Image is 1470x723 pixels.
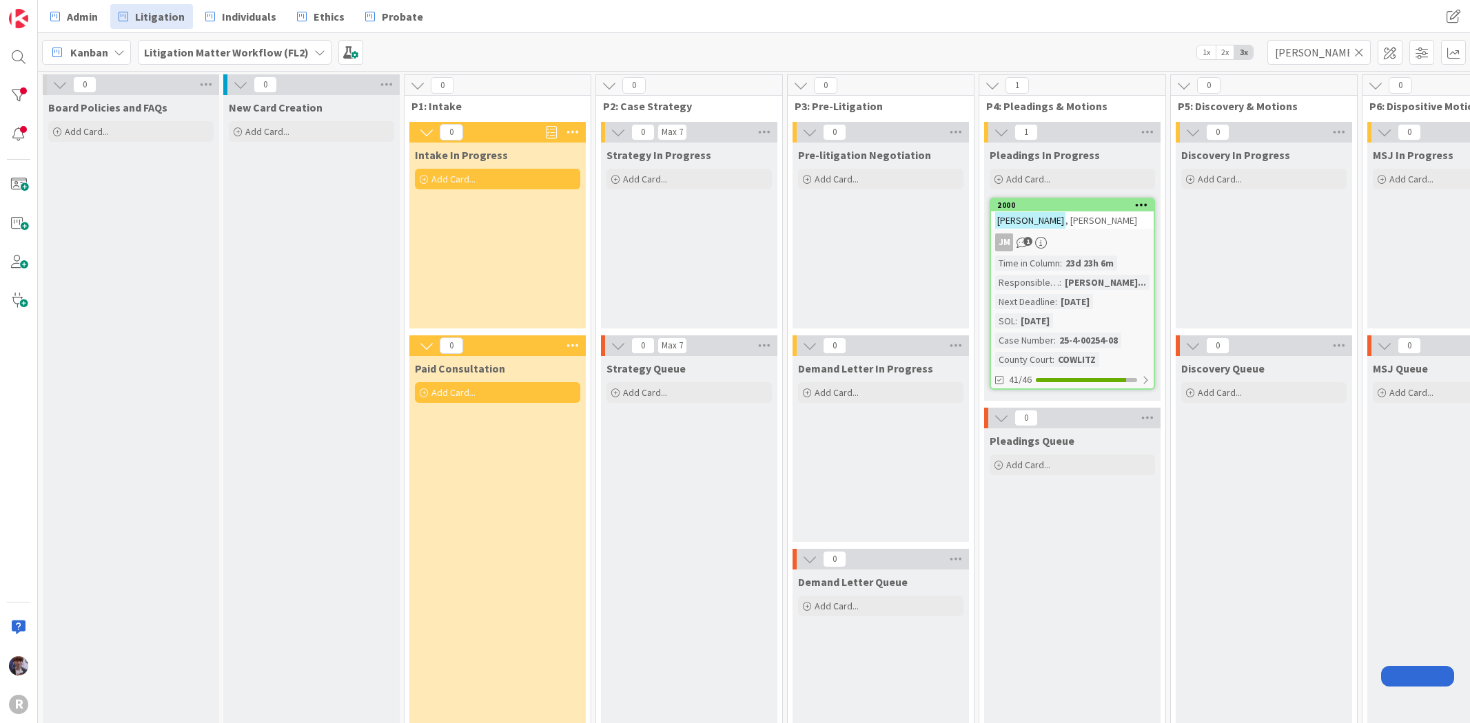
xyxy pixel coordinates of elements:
[1198,173,1242,185] span: Add Card...
[1017,313,1053,328] div: [DATE]
[1267,40,1371,65] input: Quick Filter...
[67,8,98,25] span: Admin
[415,148,508,162] span: Intake In Progress
[65,125,109,138] span: Add Card...
[795,99,957,113] span: P3: Pre-Litigation
[1398,337,1421,354] span: 0
[1014,410,1038,426] span: 0
[990,148,1100,162] span: Pleadings In Progress
[1389,77,1412,94] span: 0
[1054,352,1099,367] div: COWLITZ
[991,199,1154,229] div: 2000[PERSON_NAME], [PERSON_NAME]
[606,361,686,375] span: Strategy Queue
[1052,352,1054,367] span: :
[415,361,505,375] span: Paid Consultation
[411,99,573,113] span: P1: Intake
[9,695,28,714] div: R
[197,4,285,29] a: Individuals
[815,386,859,399] span: Add Card...
[991,199,1154,211] div: 2000
[631,124,655,140] span: 0
[1014,124,1038,140] span: 1
[431,77,454,94] span: 0
[1056,333,1121,348] div: 25-4-00254-08
[1023,237,1032,246] span: 1
[1216,45,1234,59] span: 2x
[1178,99,1340,113] span: P5: Discovery & Motions
[990,198,1155,390] a: 2000[PERSON_NAME], [PERSON_NAME]JMTime in Column:23d 23h 6mResponsible Paralegal:[PERSON_NAME]......
[48,101,167,114] span: Board Policies and FAQs
[1206,337,1229,354] span: 0
[1059,275,1061,290] span: :
[995,275,1059,290] div: Responsible Paralegal
[1062,255,1117,271] div: 23d 23h 6m
[1373,148,1453,162] span: MSJ In Progress
[995,333,1054,348] div: Case Number
[357,4,431,29] a: Probate
[631,337,655,354] span: 0
[995,313,1015,328] div: SOL
[622,77,646,94] span: 0
[1060,255,1062,271] span: :
[823,551,846,567] span: 0
[1206,124,1229,140] span: 0
[70,44,108,61] span: Kanban
[1054,333,1056,348] span: :
[995,212,1065,228] mark: [PERSON_NAME]
[42,4,106,29] a: Admin
[144,45,309,59] b: Litigation Matter Workflow (FL2)
[73,76,96,93] span: 0
[1009,373,1032,387] span: 41/46
[9,656,28,675] img: ML
[1234,45,1253,59] span: 3x
[1005,77,1029,94] span: 1
[823,337,846,354] span: 0
[986,99,1148,113] span: P4: Pleadings & Motions
[382,8,423,25] span: Probate
[1373,361,1428,375] span: MSJ Queue
[222,8,276,25] span: Individuals
[431,173,476,185] span: Add Card...
[1181,361,1265,375] span: Discovery Queue
[1006,173,1050,185] span: Add Card...
[1015,313,1017,328] span: :
[823,124,846,140] span: 0
[314,8,345,25] span: Ethics
[1389,386,1433,399] span: Add Card...
[1065,214,1137,227] span: , [PERSON_NAME]
[995,352,1052,367] div: County Court
[9,9,28,28] img: Visit kanbanzone.com
[815,173,859,185] span: Add Card...
[1061,275,1150,290] div: [PERSON_NAME]...
[1057,294,1093,309] div: [DATE]
[440,337,463,354] span: 0
[995,233,1013,251] div: JM
[229,101,323,114] span: New Card Creation
[815,600,859,612] span: Add Card...
[254,76,277,93] span: 0
[289,4,353,29] a: Ethics
[997,200,1154,210] div: 2000
[662,342,683,349] div: Max 7
[623,386,667,399] span: Add Card...
[798,361,933,375] span: Demand Letter In Progress
[814,77,837,94] span: 0
[1197,77,1221,94] span: 0
[623,173,667,185] span: Add Card...
[798,575,908,589] span: Demand Letter Queue
[662,129,683,136] div: Max 7
[606,148,711,162] span: Strategy In Progress
[1055,294,1057,309] span: :
[431,386,476,399] span: Add Card...
[1389,173,1433,185] span: Add Card...
[995,255,1060,271] div: Time in Column
[1181,148,1290,162] span: Discovery In Progress
[798,148,931,162] span: Pre-litigation Negotiation
[991,233,1154,251] div: JM
[440,124,463,140] span: 0
[135,8,185,25] span: Litigation
[603,99,765,113] span: P2: Case Strategy
[990,434,1074,448] span: Pleadings Queue
[110,4,193,29] a: Litigation
[1198,386,1242,399] span: Add Card...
